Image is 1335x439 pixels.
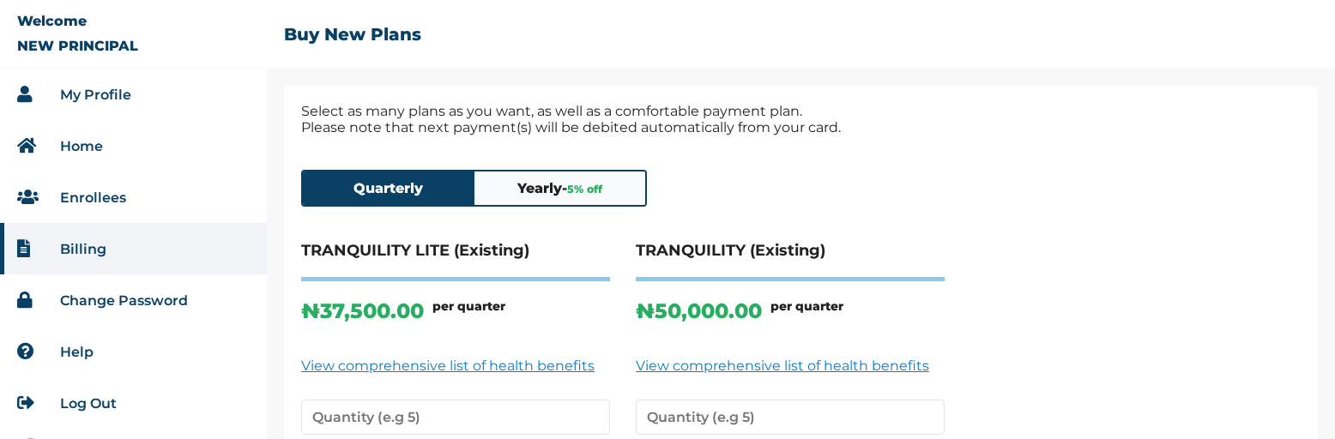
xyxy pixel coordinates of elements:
p: NEW PRINCIPAL [17,38,138,54]
a: View comprehensive list of health benefits [301,358,610,374]
h4: TRANQUILITY (Existing) [636,241,945,281]
h6: per quarter [770,298,843,323]
a: View comprehensive list of health benefits [636,358,945,374]
p: Select as many plans as you want, as well as a comfortable payment plan. Please note that next pa... [301,103,1301,135]
span: 5 % off [567,183,602,195]
a: Change Password [60,292,188,309]
p: ₦ 50,000.00 [636,298,762,323]
a: My Profile [60,87,131,103]
button: Quarterly [303,171,474,205]
p: ₦ 37,500.00 [301,298,424,323]
a: Billing [60,241,106,257]
a: Enrollees [60,189,126,206]
h2: Buy New Plans [284,24,421,45]
input: Quantity (e.g 5) [301,400,610,435]
input: Quantity (e.g 5) [636,400,945,435]
a: Help [60,344,94,360]
h6: per quarter [432,298,505,323]
button: Yearly-5% off [474,171,646,205]
a: Log Out [60,395,117,412]
p: Welcome [17,13,87,29]
a: Home [60,138,103,154]
h4: TRANQUILITY LITE (Existing) [301,241,610,281]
